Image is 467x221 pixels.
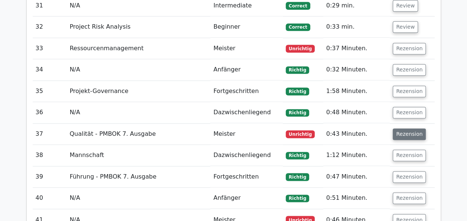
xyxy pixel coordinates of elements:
button: Review [393,21,418,33]
td: 36 [33,102,67,123]
span: Richtig [286,173,309,180]
td: 1:12 Minuten. [323,145,390,166]
td: Ressourcenmanagement [67,38,210,59]
td: Meister [210,124,283,145]
td: 32 [33,16,67,38]
td: N/A [67,102,210,123]
span: Correct [286,2,310,9]
button: Rezension [393,86,426,97]
td: 0:33 min. [323,16,390,38]
span: Unrichtig [286,45,315,52]
td: Beginner [210,16,283,38]
td: 0:47 Minuten. [323,166,390,188]
td: N/A [67,188,210,209]
td: 37 [33,124,67,145]
td: Anfänger [210,188,283,209]
td: Projekt-Governance [67,81,210,102]
button: Rezension [393,150,426,161]
button: Rezension [393,171,426,183]
span: Richtig [286,109,309,116]
td: Anfänger [210,59,283,80]
span: Unrichtig [286,130,315,138]
td: Dazwischenliegend [210,102,283,123]
td: Dazwischenliegend [210,145,283,166]
td: Qualität - PMBOK 7. Ausgabe [67,124,210,145]
td: 40 [33,188,67,209]
td: 0:43 Minuten. [323,124,390,145]
td: Project Risk Analysis [67,16,210,38]
td: Führung - PMBOK 7. Ausgabe [67,166,210,188]
td: Meister [210,38,283,59]
td: 0:37 Minuten. [323,38,390,59]
td: Fortgeschritten [210,166,283,188]
span: Richtig [286,152,309,159]
td: 0:51 Minuten. [323,188,390,209]
td: Fortgeschritten [210,81,283,102]
td: 0:48 Minuten. [323,102,390,123]
td: 33 [33,38,67,59]
button: Rezension [393,128,426,140]
td: 39 [33,166,67,188]
td: N/A [67,59,210,80]
span: Correct [286,23,310,31]
span: Richtig [286,87,309,95]
button: Rezension [393,192,426,204]
span: Richtig [286,195,309,202]
td: 0:32 Minuten. [323,59,390,80]
td: Mannschaft [67,145,210,166]
td: 35 [33,81,67,102]
button: Rezension [393,43,426,54]
td: 34 [33,59,67,80]
td: 1:58 Minuten. [323,81,390,102]
button: Rezension [393,64,426,76]
td: 38 [33,145,67,166]
span: Richtig [286,66,309,74]
button: Rezension [393,107,426,118]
